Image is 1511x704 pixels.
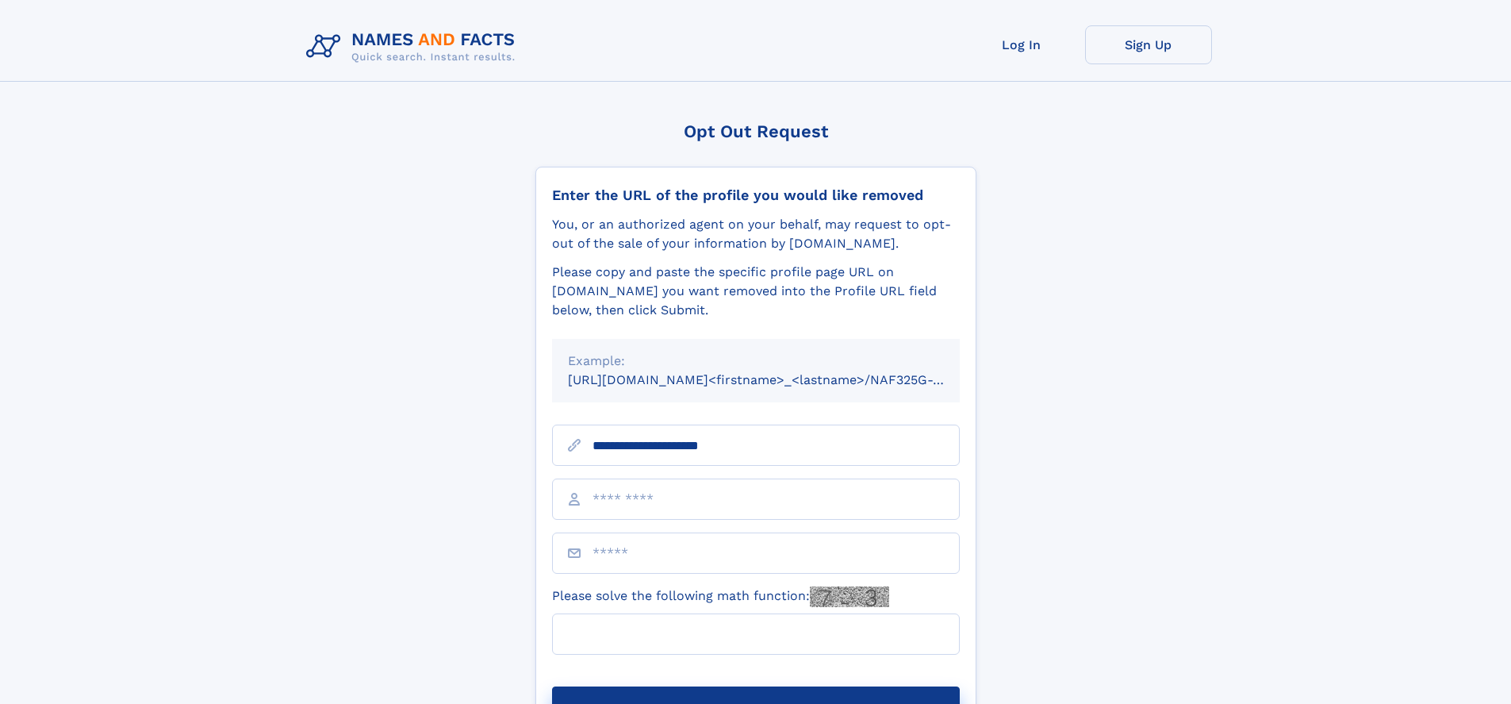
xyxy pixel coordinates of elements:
div: Example: [568,352,944,371]
small: [URL][DOMAIN_NAME]<firstname>_<lastname>/NAF325G-xxxxxxxx [568,372,990,387]
label: Please solve the following math function: [552,587,889,607]
div: Opt Out Request [535,121,976,141]
div: Please copy and paste the specific profile page URL on [DOMAIN_NAME] you want removed into the Pr... [552,263,960,320]
div: You, or an authorized agent on your behalf, may request to opt-out of the sale of your informatio... [552,215,960,253]
div: Enter the URL of the profile you would like removed [552,187,960,204]
img: Logo Names and Facts [300,25,528,68]
a: Sign Up [1085,25,1212,64]
a: Log In [958,25,1085,64]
